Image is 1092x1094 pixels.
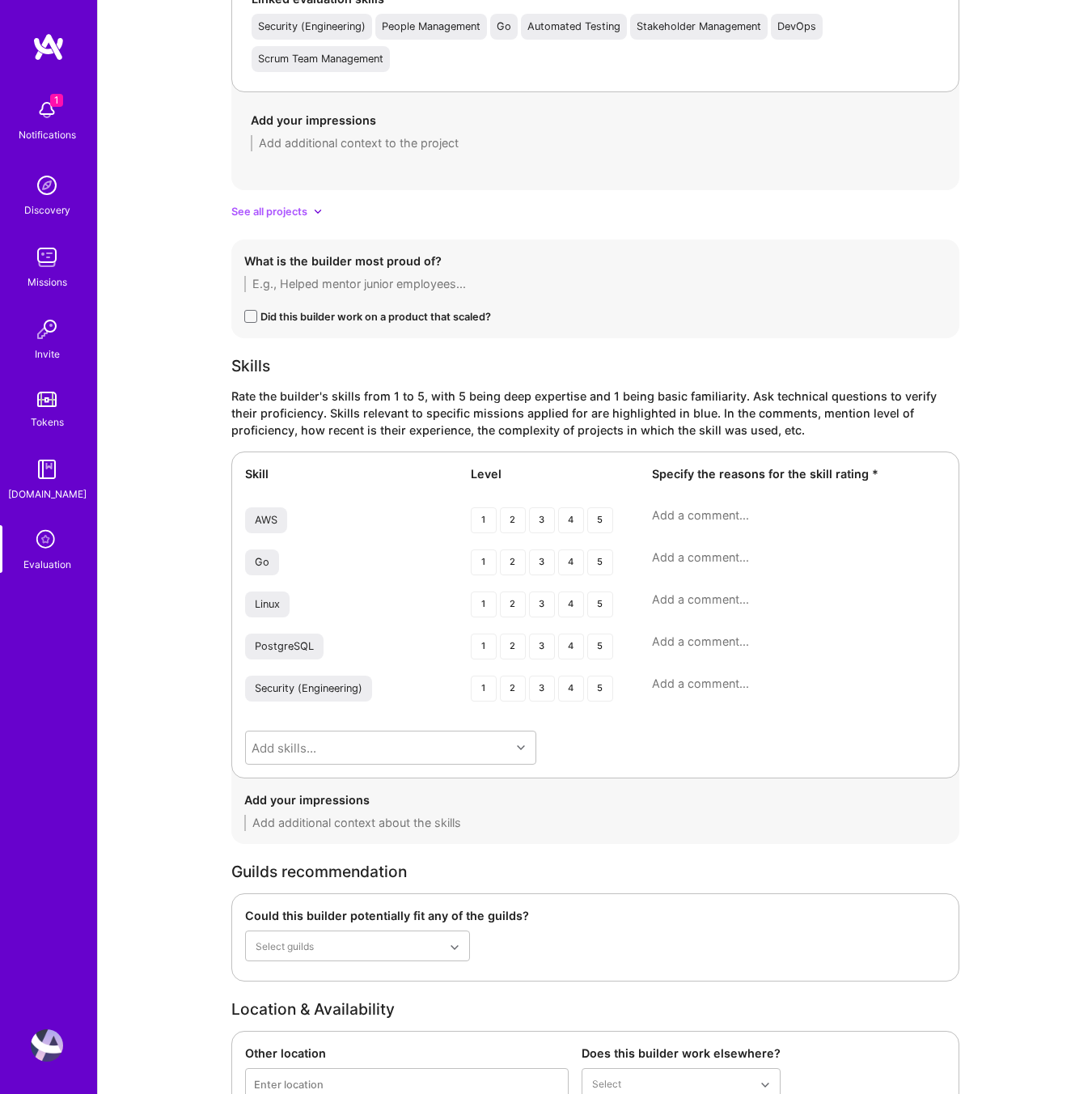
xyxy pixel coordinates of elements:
div: 5 [587,634,613,659]
div: Add your impressions [244,791,946,808]
i: icon Chevron [517,744,525,752]
div: 2 [500,507,526,533]
div: Automated Testing [527,20,620,33]
div: Could this builder potentially fit any of the guilds? [245,907,470,924]
div: Did this builder work on a product that scaled? [260,308,491,325]
div: Select guilds [256,938,314,955]
div: 3 [529,507,555,533]
div: Notifications [19,126,76,143]
img: tokens [37,392,57,407]
div: PostgreSQL [255,640,314,653]
a: User Avatar [27,1029,67,1062]
div: Linux [255,598,280,611]
div: 5 [587,549,613,575]
div: Add skills... [252,739,316,756]
div: 1 [471,634,497,659]
div: What is the builder most proud of? [244,252,946,269]
div: [DOMAIN_NAME] [8,486,87,502]
div: Go [255,556,269,569]
div: 4 [558,507,584,533]
div: Go [497,20,511,33]
div: 3 [529,634,555,659]
img: logo [32,32,65,61]
div: Security (Engineering) [255,682,362,695]
div: Invite [35,346,60,363]
div: DevOps [777,20,816,33]
div: 5 [587,592,613,617]
div: 2 [500,549,526,575]
div: 4 [558,634,584,659]
i: icon SelectionTeam [32,525,62,556]
div: Stakeholder Management [637,20,761,33]
div: Select [592,1075,621,1092]
i: icon Chevron [761,1081,769,1089]
div: 5 [587,507,613,533]
img: Invite [31,313,63,346]
div: 3 [529,676,555,702]
div: Discovery [24,201,70,218]
div: 2 [500,592,526,617]
span: See all projects [231,203,307,220]
div: 1 [471,676,497,702]
div: Guilds recommendation [231,863,959,880]
span: 1 [50,94,63,107]
div: People Management [382,20,480,33]
img: teamwork [31,241,63,273]
div: Rate the builder's skills from 1 to 5, with 5 being deep expertise and 1 being basic familiarity.... [231,388,959,439]
div: AWS [255,514,277,527]
div: Specify the reasons for the skill rating * [652,465,946,482]
div: Missions [28,273,67,290]
div: Scrum Team Management [258,53,383,66]
i: icon Chevron [451,943,459,952]
div: Enter location [254,1075,324,1092]
div: Location & Availability [231,1001,959,1018]
div: 2 [500,634,526,659]
div: 4 [558,676,584,702]
i: icon ArrowDownSecondarySmall [314,207,322,215]
img: bell [31,94,63,126]
div: 2 [500,676,526,702]
div: Add your impressions [251,112,940,129]
div: 1 [471,549,497,575]
div: Other location [245,1045,569,1062]
div: See all projects [231,203,959,220]
div: 3 [529,549,555,575]
div: Tokens [31,413,64,430]
div: 1 [471,592,497,617]
img: guide book [31,453,63,486]
div: Skills [231,358,959,375]
div: 3 [529,592,555,617]
div: 5 [587,676,613,702]
div: Evaluation [23,556,71,573]
img: User Avatar [31,1029,63,1062]
div: Level [471,465,633,482]
div: Skill [245,465,451,482]
div: Security (Engineering) [258,20,366,33]
div: Does this builder work elsewhere? [582,1045,781,1062]
div: 1 [471,507,497,533]
div: 4 [558,592,584,617]
div: 4 [558,549,584,575]
img: discovery [31,169,63,201]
